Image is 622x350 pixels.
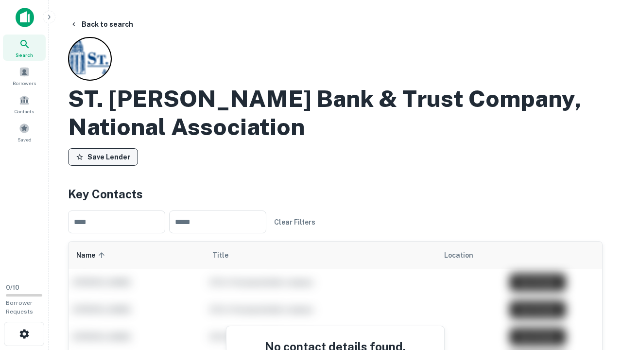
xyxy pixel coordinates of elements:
span: Search [16,51,33,59]
span: Borrowers [13,79,36,87]
button: Clear Filters [270,213,319,231]
button: Save Lender [68,148,138,166]
button: Back to search [66,16,137,33]
iframe: Chat Widget [573,272,622,319]
h2: ST. [PERSON_NAME] Bank & Trust Company, National Association [68,85,603,140]
h4: Key Contacts [68,185,603,203]
a: Search [3,35,46,61]
a: Saved [3,119,46,145]
a: Contacts [3,91,46,117]
span: 0 / 10 [6,284,19,291]
a: Borrowers [3,63,46,89]
img: capitalize-icon.png [16,8,34,27]
span: Saved [17,136,32,143]
span: Borrower Requests [6,299,33,315]
span: Contacts [15,107,34,115]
